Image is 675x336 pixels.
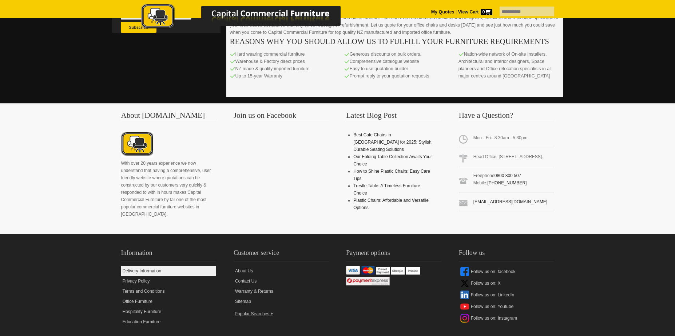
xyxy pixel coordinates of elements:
[361,266,375,275] img: Mastercard
[234,286,329,296] a: Warranty & Returns
[376,267,390,275] img: Direct Payment
[459,112,554,122] h3: Have a Question?
[121,317,217,327] a: Education Furniture
[230,51,331,80] p: Hard wearing commercial furniture Warehouse & Factory direct prices NZ made & quality imported fu...
[495,173,521,178] a: 0800 800 507
[457,9,492,15] a: View Cart0
[121,160,217,218] p: With over 20 years experience we now understand that having a comprehensive, user friendly websit...
[344,51,445,80] p: Generous discounts on bulk orders. Comprehensive catalogue website Easy to use quotation builder ...
[346,266,360,275] img: VISA
[487,180,527,185] a: [PHONE_NUMBER]
[353,154,432,167] a: Our Folding Table Collection Awaits Your Choice
[121,4,376,30] img: Capital Commercial Furniture Logo
[459,266,554,277] a: Follow us on: facebook
[121,276,217,286] a: Privacy Policy
[230,38,560,45] h3: REASONS WHY YOU SHOULD ALLOW US TO FULFILL YOUR FURNITURE REQUIREMENTS
[234,131,328,211] iframe: fb:page Facebook Social Plugin
[473,199,547,204] a: [EMAIL_ADDRESS][DOMAIN_NAME]
[391,267,405,275] img: Cheque
[431,9,454,15] a: My Quotes
[121,296,217,307] a: Office Furniture
[346,277,390,285] img: Windcave / Payment Express
[459,247,554,261] h2: Follow us
[459,169,554,192] span: Freephone Mobile:
[406,267,420,275] img: Invoice
[121,131,153,157] img: About CCFNZ Logo
[234,276,329,286] a: Contact Us
[121,307,217,317] a: Hospitality Furniture
[460,314,469,323] img: instagram-icon
[459,277,554,289] a: Follow us on: X
[459,289,554,301] a: Follow us on: LinkedIn
[460,279,469,288] img: x-icon
[234,247,329,261] h2: Customer service
[230,7,560,36] p: Choose Capital Commercial Furniture and you’ll find our customer service is another reason why so...
[346,247,441,261] h2: Payment options
[460,291,469,299] img: linkedin-icon
[121,247,217,261] h2: Information
[353,183,420,196] a: Trestle Table: A Timeless Furniture Choice
[121,266,217,276] a: Delivery Information
[353,169,430,181] a: How to Shine Plastic Chairs: Easy Care Tips
[234,112,329,122] h3: Join us on Facebook
[346,112,441,122] h3: Latest Blog Post
[234,296,329,307] a: Sitemap
[481,9,492,15] span: 0
[121,4,376,32] a: Capital Commercial Furniture Logo
[353,132,433,152] a: Best Cafe Chairs in [GEOGRAPHIC_DATA] for 2025: Stylish, Durable Seating Solutions
[458,9,492,15] strong: View Cart
[460,302,469,311] img: youtube-icon
[459,312,554,324] a: Follow us on: Instagram
[121,112,217,122] h3: About [DOMAIN_NAME]
[121,22,156,33] button: Subscribe
[459,131,554,147] span: Mon - Fri: 8:30am - 5:30pm.
[234,266,329,276] a: About Us
[121,286,217,296] a: Terms and Conditions
[459,150,554,166] span: Head Office: [STREET_ADDRESS].
[459,301,554,312] a: Follow us on: Youtube
[458,51,560,80] p: Nation-wide network of On-site Installers, Architectural and Interior designers, Space planners a...
[460,267,469,276] img: facebook-icon
[353,198,429,210] a: Plastic Chairs: Affordable and Versatile Options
